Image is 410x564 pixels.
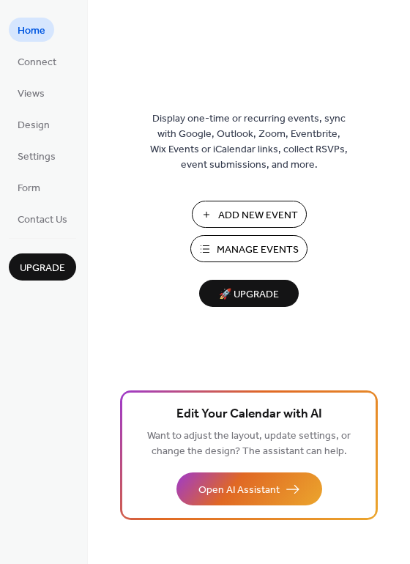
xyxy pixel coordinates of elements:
[198,483,280,498] span: Open AI Assistant
[9,18,54,42] a: Home
[20,261,65,276] span: Upgrade
[150,111,348,173] span: Display one-time or recurring events, sync with Google, Outlook, Zoom, Eventbrite, Wix Events or ...
[176,472,322,505] button: Open AI Assistant
[18,23,45,39] span: Home
[147,426,351,461] span: Want to adjust the layout, update settings, or change the design? The assistant can help.
[18,149,56,165] span: Settings
[9,207,76,231] a: Contact Us
[9,112,59,136] a: Design
[9,49,65,73] a: Connect
[199,280,299,307] button: 🚀 Upgrade
[18,118,50,133] span: Design
[9,144,64,168] a: Settings
[217,242,299,258] span: Manage Events
[190,235,307,262] button: Manage Events
[208,285,290,305] span: 🚀 Upgrade
[18,181,40,196] span: Form
[9,253,76,281] button: Upgrade
[218,208,298,223] span: Add New Event
[176,404,322,425] span: Edit Your Calendar with AI
[18,86,45,102] span: Views
[18,212,67,228] span: Contact Us
[9,175,49,199] a: Form
[192,201,307,228] button: Add New Event
[18,55,56,70] span: Connect
[9,81,53,105] a: Views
